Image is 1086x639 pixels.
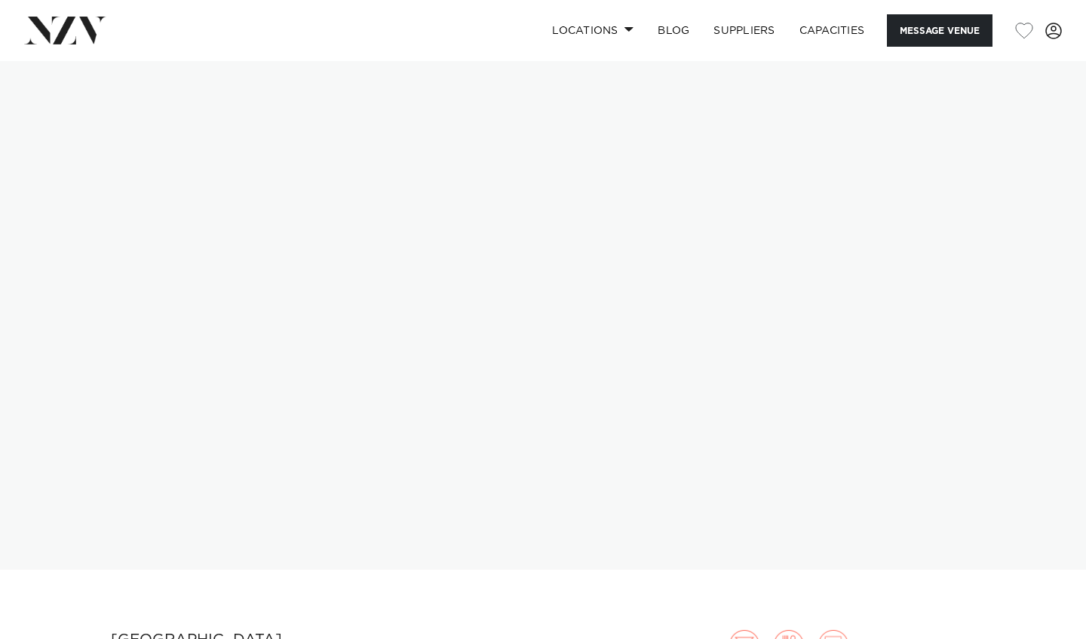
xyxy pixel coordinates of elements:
[701,14,787,47] a: SUPPLIERS
[787,14,877,47] a: Capacities
[646,14,701,47] a: BLOG
[24,17,106,44] img: nzv-logo.png
[540,14,646,47] a: Locations
[887,14,992,47] button: Message Venue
